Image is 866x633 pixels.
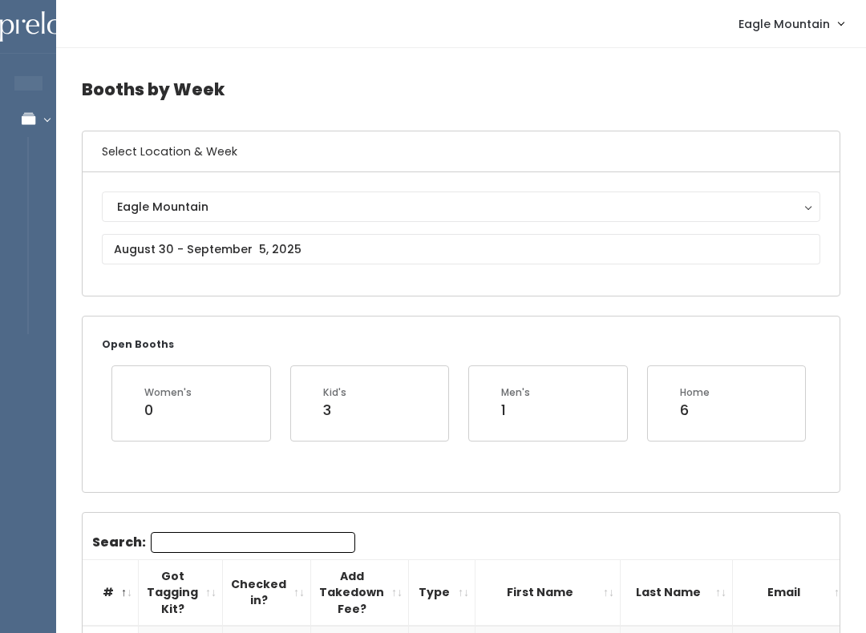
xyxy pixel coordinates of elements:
th: Checked in?: activate to sort column ascending [223,559,311,626]
label: Search: [92,532,355,553]
div: Home [680,385,710,400]
th: #: activate to sort column descending [83,559,139,626]
div: 3 [323,400,346,421]
th: Got Tagging Kit?: activate to sort column ascending [139,559,223,626]
button: Eagle Mountain [102,192,820,222]
div: 0 [144,400,192,421]
div: 6 [680,400,710,421]
div: Eagle Mountain [117,198,805,216]
th: Last Name: activate to sort column ascending [621,559,733,626]
input: August 30 - September 5, 2025 [102,234,820,264]
a: Eagle Mountain [722,6,860,41]
h4: Booths by Week [82,67,840,111]
th: Email: activate to sort column ascending [733,559,852,626]
div: 1 [501,400,530,421]
span: Eagle Mountain [739,15,830,33]
div: Kid's [323,385,346,400]
div: Women's [144,385,192,400]
th: Type: activate to sort column ascending [409,559,475,626]
small: Open Booths [102,337,174,351]
th: First Name: activate to sort column ascending [475,559,621,626]
div: Men's [501,385,530,400]
th: Add Takedown Fee?: activate to sort column ascending [311,559,409,626]
h6: Select Location & Week [83,131,840,172]
input: Search: [151,532,355,553]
